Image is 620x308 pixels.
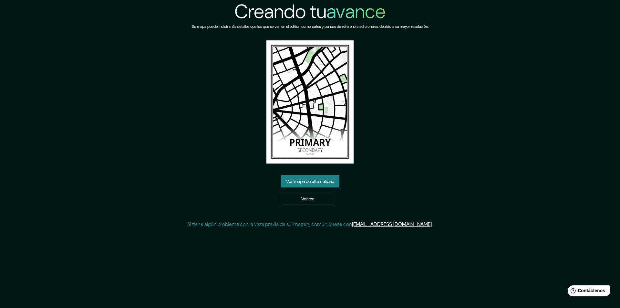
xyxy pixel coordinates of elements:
[301,196,314,202] font: Volver
[352,221,432,228] a: [EMAIL_ADDRESS][DOMAIN_NAME]
[432,221,433,228] font: .
[192,24,429,29] font: Su mapa puede incluir más detalles que los que se ven en el editor, como calles y puntos de refer...
[187,221,352,228] font: Si tiene algún problema con la vista previa de su imagen, comuníquese con
[281,193,334,205] a: Volver
[563,283,613,301] iframe: Lanzador de widgets de ayuda
[281,175,339,187] a: Ver mapa de alta calidad
[286,178,334,184] font: Ver mapa de alta calidad
[266,40,354,164] img: vista previa del mapa creado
